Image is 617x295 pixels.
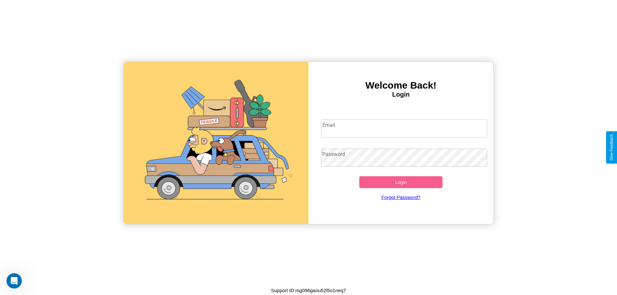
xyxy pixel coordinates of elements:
[124,62,308,224] img: gif
[6,273,22,289] iframe: Intercom live chat
[318,188,484,206] a: Forgot Password?
[308,91,493,98] h4: Login
[308,80,493,91] h3: Welcome Back!
[271,286,346,295] p: Support ID: mg096gaou52l5o1neq7
[609,134,614,161] div: Give Feedback
[359,176,443,188] button: Login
